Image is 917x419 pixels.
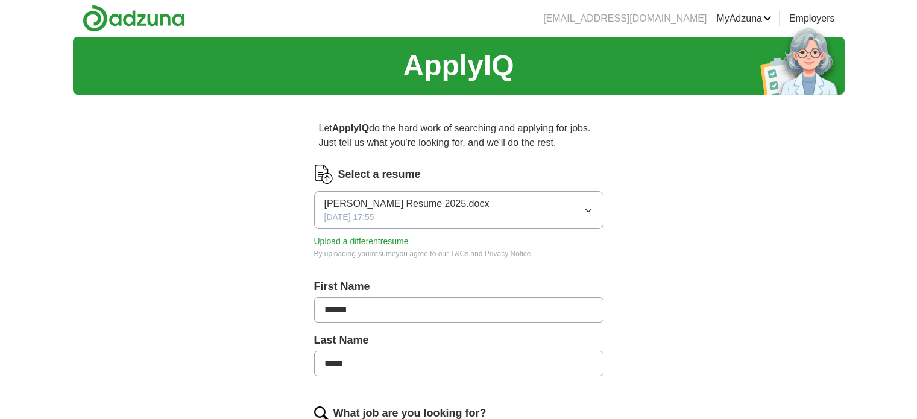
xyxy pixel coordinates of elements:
img: CV Icon [314,165,333,184]
a: Employers [789,11,835,26]
span: [PERSON_NAME] Resume 2025.docx [324,197,490,211]
span: [DATE] 17:55 [324,211,374,224]
label: First Name [314,279,603,295]
label: Last Name [314,332,603,348]
p: Let do the hard work of searching and applying for jobs. Just tell us what you're looking for, an... [314,116,603,155]
a: MyAdzuna [716,11,772,26]
h1: ApplyIQ [403,44,514,87]
button: Upload a differentresume [314,235,409,248]
label: Select a resume [338,166,421,183]
strong: ApplyIQ [332,123,369,133]
li: [EMAIL_ADDRESS][DOMAIN_NAME] [543,11,707,26]
a: T&Cs [450,250,468,258]
div: By uploading your resume you agree to our and . [314,248,603,259]
a: Privacy Notice [485,250,531,258]
button: [PERSON_NAME] Resume 2025.docx[DATE] 17:55 [314,191,603,229]
img: Adzuna logo [83,5,185,32]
